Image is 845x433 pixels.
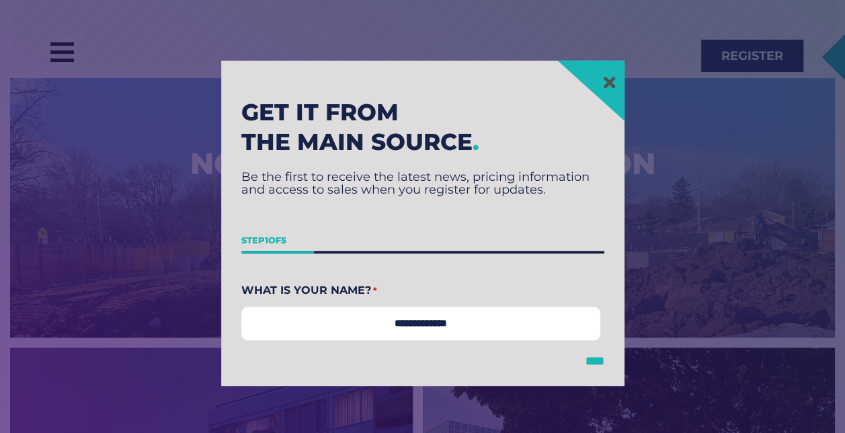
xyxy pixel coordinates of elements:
[473,128,479,156] span: .
[241,97,604,157] h2: Get it from the main source
[241,280,604,301] legend: What Is Your Name?
[265,235,268,245] span: 1
[241,171,604,196] p: Be the first to receive the latest news, pricing information and access to sales when you registe...
[241,231,604,251] p: Step of
[281,235,286,245] span: 5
